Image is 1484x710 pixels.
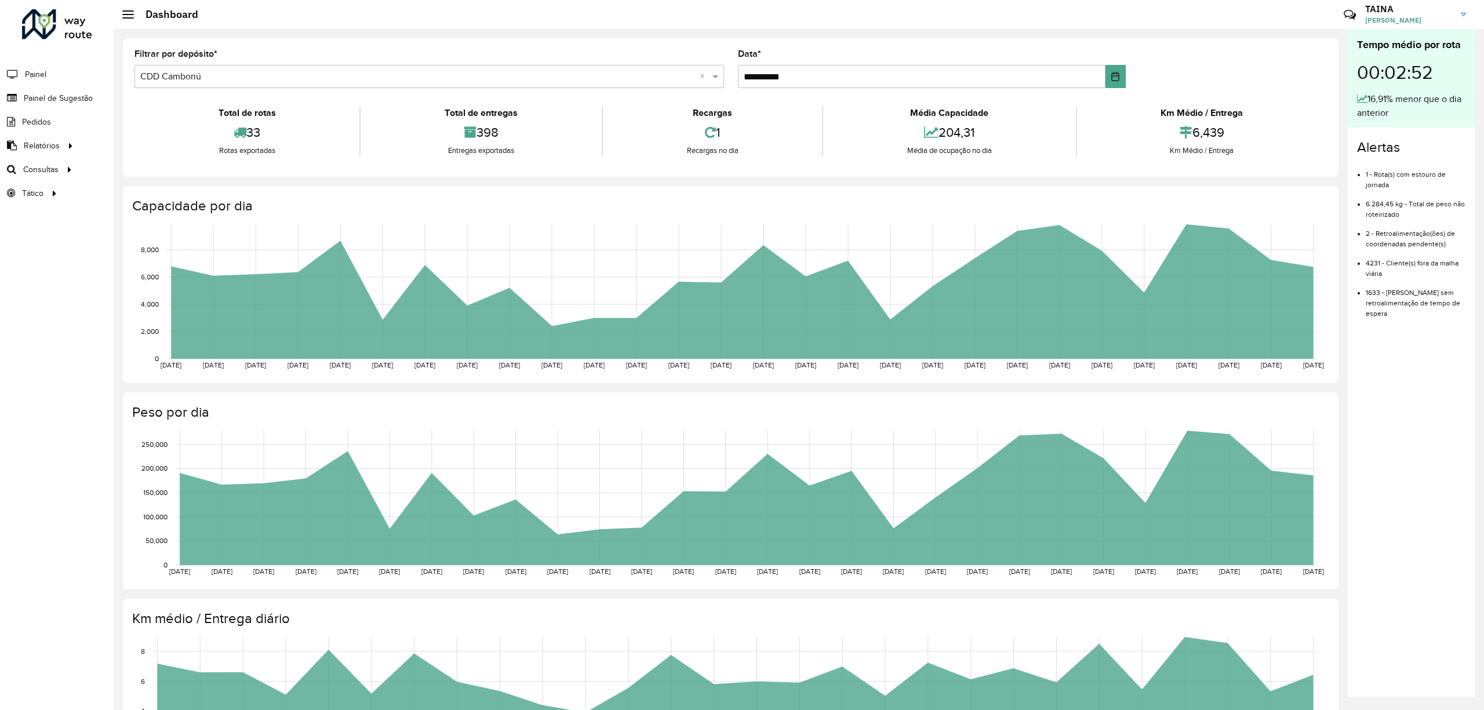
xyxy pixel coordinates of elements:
[711,361,732,369] text: [DATE]
[883,567,904,575] text: [DATE]
[141,465,168,472] text: 200,000
[826,145,1072,156] div: Média de ocupação no dia
[363,145,598,156] div: Entregas exportadas
[421,567,442,575] text: [DATE]
[132,610,1327,627] h4: Km médio / Entrega diário
[163,561,168,569] text: 0
[547,567,568,575] text: [DATE]
[1092,361,1112,369] text: [DATE]
[880,361,901,369] text: [DATE]
[134,8,198,21] h2: Dashboard
[288,361,308,369] text: [DATE]
[826,120,1072,145] div: 204,31
[1366,279,1466,319] li: 1633 - [PERSON_NAME] sem retroalimentação de tempo de espera
[22,187,43,199] span: Tático
[141,647,145,655] text: 8
[1093,567,1114,575] text: [DATE]
[141,300,159,308] text: 4,000
[212,567,232,575] text: [DATE]
[143,489,168,496] text: 150,000
[203,361,224,369] text: [DATE]
[1357,53,1466,92] div: 00:02:52
[24,92,93,104] span: Painel de Sugestão
[753,361,774,369] text: [DATE]
[161,361,181,369] text: [DATE]
[414,361,435,369] text: [DATE]
[143,513,168,520] text: 100,000
[757,567,778,575] text: [DATE]
[631,567,652,575] text: [DATE]
[1366,249,1466,279] li: 4231 - Cliente(s) fora da malha viária
[1261,567,1282,575] text: [DATE]
[965,361,985,369] text: [DATE]
[541,361,562,369] text: [DATE]
[1337,2,1362,27] a: Contato Rápido
[146,537,168,544] text: 50,000
[141,440,168,448] text: 250,000
[23,163,59,176] span: Consultas
[134,47,217,61] label: Filtrar por depósito
[838,361,859,369] text: [DATE]
[505,567,526,575] text: [DATE]
[137,106,357,120] div: Total de rotas
[22,116,51,128] span: Pedidos
[1176,361,1197,369] text: [DATE]
[463,567,484,575] text: [DATE]
[1303,567,1324,575] text: [DATE]
[606,120,819,145] div: 1
[137,120,357,145] div: 33
[141,273,159,281] text: 6,000
[967,567,988,575] text: [DATE]
[245,361,266,369] text: [DATE]
[137,145,357,156] div: Rotas exportadas
[925,567,946,575] text: [DATE]
[1365,15,1452,26] span: [PERSON_NAME]
[673,567,694,575] text: [DATE]
[606,106,819,120] div: Recargas
[1134,361,1155,369] text: [DATE]
[1357,92,1466,120] div: 16,91% menor que o dia anterior
[141,327,159,335] text: 2,000
[1261,361,1282,369] text: [DATE]
[1219,361,1239,369] text: [DATE]
[1303,361,1324,369] text: [DATE]
[1366,220,1466,249] li: 2 - Retroalimentação(ões) de coordenadas pendente(s)
[584,361,605,369] text: [DATE]
[372,361,393,369] text: [DATE]
[169,567,190,575] text: [DATE]
[132,198,1327,214] h4: Capacidade por dia
[1007,361,1028,369] text: [DATE]
[337,567,358,575] text: [DATE]
[1177,567,1198,575] text: [DATE]
[363,106,598,120] div: Total de entregas
[1080,120,1324,145] div: 6,439
[590,567,610,575] text: [DATE]
[1080,106,1324,120] div: Km Médio / Entrega
[330,361,351,369] text: [DATE]
[841,567,862,575] text: [DATE]
[25,68,46,81] span: Painel
[738,47,761,61] label: Data
[715,567,736,575] text: [DATE]
[141,246,159,253] text: 8,000
[700,70,710,83] span: Clear all
[1219,567,1240,575] text: [DATE]
[799,567,820,575] text: [DATE]
[379,567,400,575] text: [DATE]
[626,361,647,369] text: [DATE]
[132,404,1327,421] h4: Peso por dia
[1135,567,1156,575] text: [DATE]
[296,567,317,575] text: [DATE]
[155,355,159,362] text: 0
[1049,361,1070,369] text: [DATE]
[668,361,689,369] text: [DATE]
[1366,161,1466,190] li: 1 - Rota(s) com estouro de jornada
[499,361,520,369] text: [DATE]
[1366,190,1466,220] li: 6.284,45 kg - Total de peso não roteirizado
[1357,139,1466,156] h4: Alertas
[1365,3,1452,14] h3: TAINA
[606,145,819,156] div: Recargas no dia
[1357,37,1466,53] div: Tempo médio por rota
[922,361,943,369] text: [DATE]
[24,140,60,152] span: Relatórios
